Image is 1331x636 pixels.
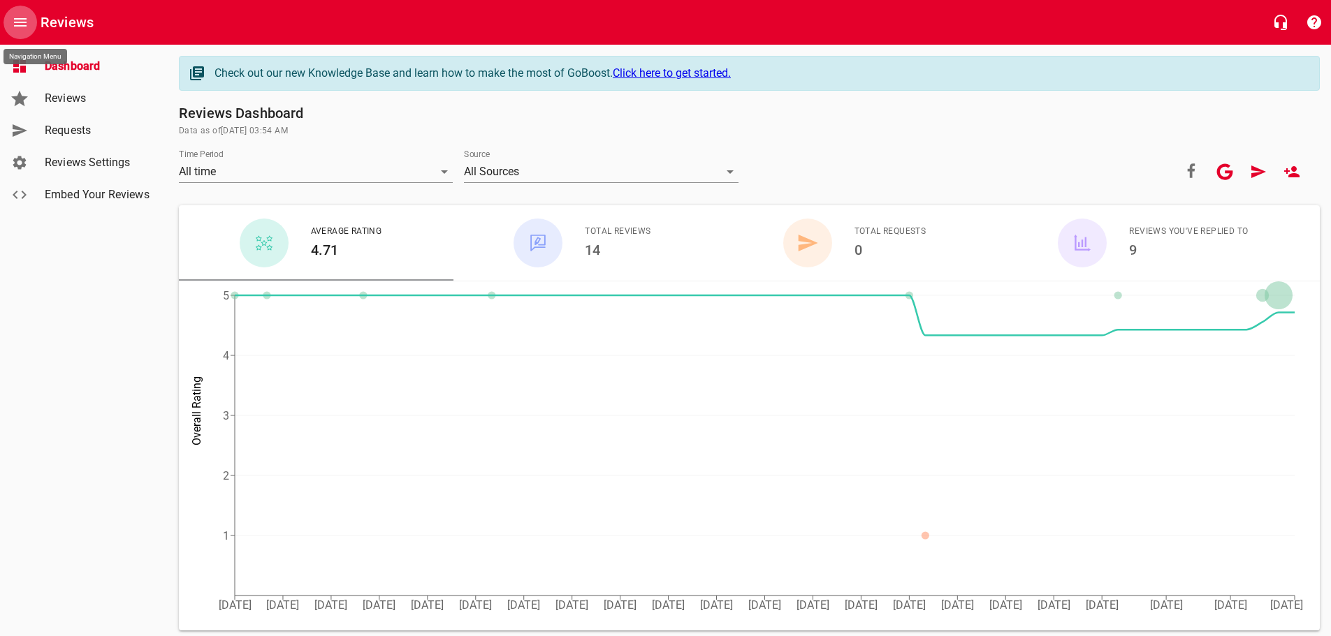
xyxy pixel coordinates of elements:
tspan: [DATE] [363,598,395,612]
div: All Sources [464,161,738,183]
h6: Reviews Dashboard [179,102,1320,124]
tspan: [DATE] [1214,598,1247,612]
a: Request Review [1242,155,1275,188]
div: Check out our new Knowledge Base and learn how to make the most of GoBoost. [214,65,1305,82]
tspan: [DATE] [652,598,685,612]
span: Dashboard [45,58,151,75]
h6: 0 [854,239,926,261]
a: Connect your Facebook account [1174,155,1208,188]
tspan: 4 [223,349,229,362]
tspan: 5 [223,289,229,302]
span: Embed Your Reviews [45,186,151,203]
span: Total Reviews [585,225,650,239]
label: Source [464,150,490,158]
tspan: [DATE] [507,598,540,612]
tspan: [DATE] [845,598,878,612]
button: Open drawer [3,6,37,39]
h6: 14 [585,239,650,261]
button: Your google account is connected [1208,155,1242,188]
h6: 4.71 [311,239,382,261]
tspan: [DATE] [700,598,733,612]
tspan: [DATE] [604,598,637,612]
label: Time Period [179,150,224,158]
tspan: [DATE] [893,598,926,612]
tspan: [DATE] [219,598,252,612]
tspan: [DATE] [797,598,829,612]
span: Requests [45,122,151,139]
tspan: [DATE] [748,598,781,612]
span: Data as of [DATE] 03:54 AM [179,124,1320,138]
tspan: [DATE] [411,598,444,612]
h6: 9 [1129,239,1248,261]
div: All time [179,161,453,183]
a: Click here to get started. [613,66,731,80]
tspan: [DATE] [989,598,1022,612]
span: Reviews Settings [45,154,151,171]
tspan: [DATE] [314,598,347,612]
tspan: [DATE] [1270,598,1303,612]
span: Total Requests [854,225,926,239]
tspan: Overall Rating [190,376,203,445]
tspan: [DATE] [555,598,588,612]
tspan: [DATE] [1150,598,1183,612]
tspan: 3 [223,409,229,422]
button: Live Chat [1264,6,1297,39]
tspan: [DATE] [459,598,492,612]
tspan: 1 [223,529,229,542]
tspan: [DATE] [941,598,974,612]
button: Support Portal [1297,6,1331,39]
tspan: [DATE] [266,598,299,612]
tspan: 2 [223,469,229,482]
span: Average Rating [311,225,382,239]
tspan: [DATE] [1086,598,1119,612]
span: Reviews You've Replied To [1129,225,1248,239]
span: Reviews [45,90,151,107]
h6: Reviews [41,11,94,34]
tspan: [DATE] [1038,598,1070,612]
a: New User [1275,155,1309,188]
